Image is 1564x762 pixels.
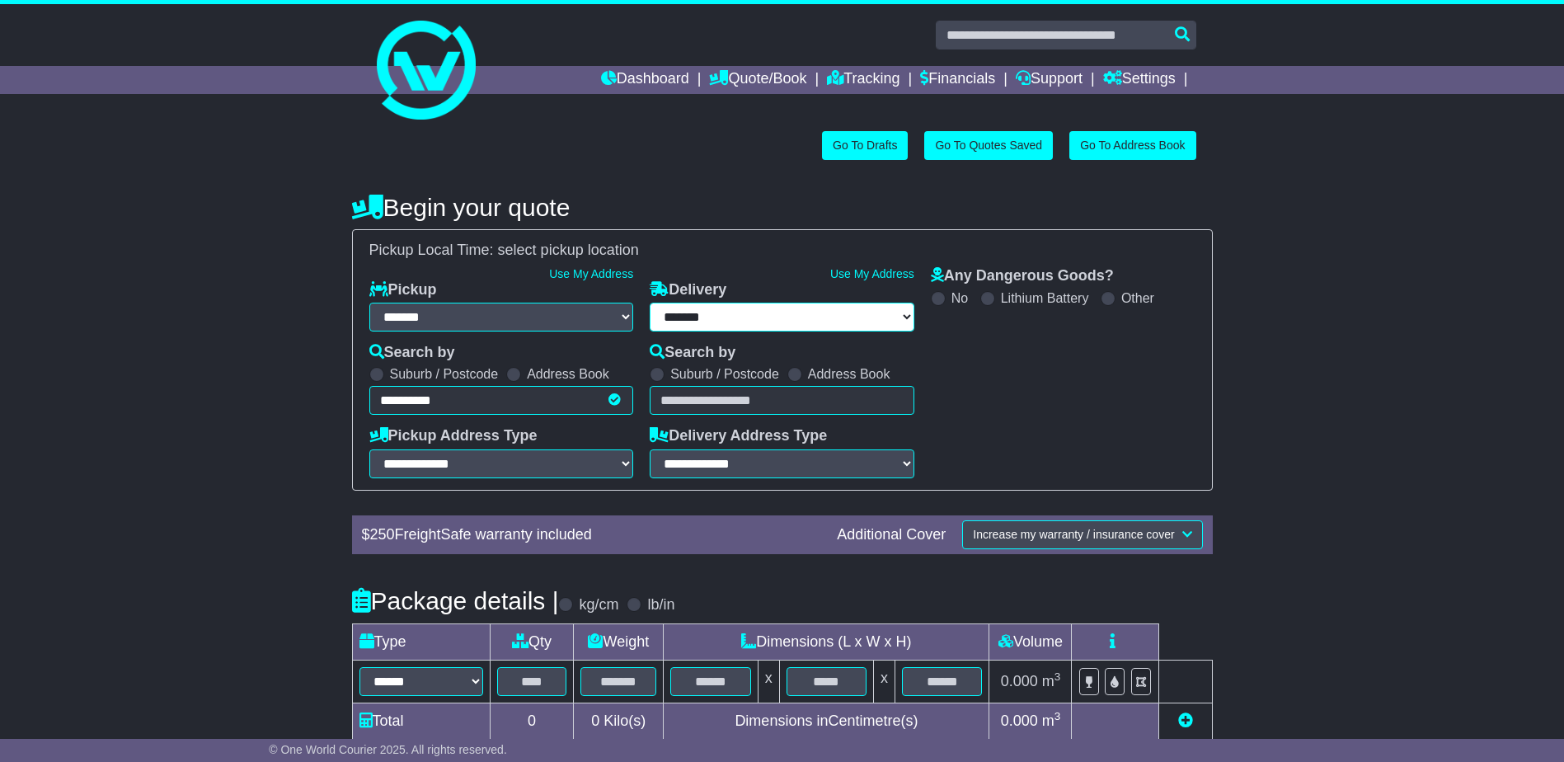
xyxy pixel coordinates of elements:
span: m [1042,713,1061,729]
label: Delivery [650,281,726,299]
div: Additional Cover [829,526,954,544]
span: 250 [370,526,395,543]
td: x [758,660,779,703]
label: Any Dangerous Goods? [931,267,1114,285]
a: Add new item [1178,713,1193,729]
a: Dashboard [601,66,689,94]
a: Go To Address Book [1069,131,1195,160]
span: 0.000 [1001,673,1038,689]
label: Suburb / Postcode [670,366,779,382]
td: Type [352,623,490,660]
span: m [1042,673,1061,689]
td: Dimensions in Centimetre(s) [664,703,989,739]
td: Total [352,703,490,739]
label: Address Book [527,366,609,382]
a: Tracking [827,66,899,94]
label: Search by [369,344,455,362]
td: Dimensions (L x W x H) [664,623,989,660]
td: Kilo(s) [574,703,664,739]
label: Delivery Address Type [650,427,827,445]
label: No [951,290,968,306]
span: select pickup location [498,242,639,258]
a: Financials [920,66,995,94]
td: 0 [490,703,574,739]
a: Use My Address [549,267,633,280]
a: Settings [1103,66,1176,94]
div: $ FreightSafe warranty included [354,526,829,544]
td: x [874,660,895,703]
label: Other [1121,290,1154,306]
button: Increase my warranty / insurance cover [962,520,1202,549]
label: Address Book [808,366,890,382]
span: © One World Courier 2025. All rights reserved. [269,743,507,756]
a: Support [1016,66,1083,94]
a: Use My Address [830,267,914,280]
label: lb/in [647,596,674,614]
h4: Package details | [352,587,559,614]
a: Go To Quotes Saved [924,131,1053,160]
span: 0.000 [1001,713,1038,729]
label: Suburb / Postcode [390,366,499,382]
sup: 3 [1054,710,1061,722]
div: Pickup Local Time: [361,242,1204,260]
td: Volume [989,623,1072,660]
label: kg/cm [579,596,618,614]
a: Quote/Book [709,66,806,94]
sup: 3 [1054,670,1061,683]
h4: Begin your quote [352,194,1213,221]
label: Search by [650,344,735,362]
td: Qty [490,623,574,660]
td: Weight [574,623,664,660]
a: Go To Drafts [822,131,908,160]
label: Pickup Address Type [369,427,538,445]
label: Pickup [369,281,437,299]
label: Lithium Battery [1001,290,1089,306]
span: 0 [591,713,599,729]
span: Increase my warranty / insurance cover [973,528,1174,541]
